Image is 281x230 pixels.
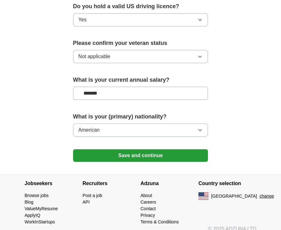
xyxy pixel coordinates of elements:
a: Privacy [140,213,155,218]
button: Save and continue [73,149,208,162]
button: change [260,193,274,200]
a: WorkInStartups [25,219,55,224]
h4: Country selection [198,175,256,192]
label: What is your current annual salary? [73,76,208,84]
a: Post a job [83,193,102,198]
img: US flag [198,192,209,200]
label: Please confirm your veteran status [73,39,208,47]
span: Yes [78,16,87,24]
button: Not applicable [73,50,208,63]
a: API [83,200,90,205]
a: Contact [140,206,156,211]
span: American [78,126,100,134]
span: [GEOGRAPHIC_DATA] [211,193,257,200]
a: Careers [140,200,156,205]
label: What is your (primary) nationality? [73,112,208,121]
label: Do you hold a valid US driving licence? [73,2,208,11]
button: American [73,123,208,137]
button: Yes [73,13,208,26]
a: About [140,193,152,198]
a: Browse jobs [25,193,49,198]
a: Blog [25,200,33,205]
a: ValueMyResume [25,206,58,211]
a: Terms & Conditions [140,219,179,224]
span: Not applicable [78,53,110,60]
a: ApplyIQ [25,213,40,218]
